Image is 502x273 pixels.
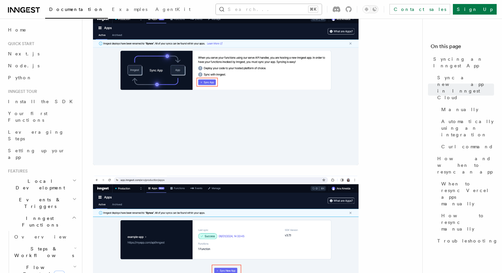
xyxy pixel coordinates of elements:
a: Sync a new app in Inngest Cloud [435,72,494,103]
span: Curl command [441,143,493,150]
a: Setting up your app [5,145,78,163]
a: Home [5,24,78,36]
a: Contact sales [389,4,450,15]
a: When to resync Vercel apps manually [439,178,494,210]
a: Your first Functions [5,107,78,126]
a: Install the SDK [5,96,78,107]
a: AgentKit [151,2,195,18]
span: Steps & Workflows [12,245,74,259]
span: Documentation [49,7,104,12]
span: Manually [441,106,478,113]
a: Leveraging Steps [5,126,78,145]
span: Node.js [8,63,40,68]
span: Your first Functions [8,111,47,123]
a: Python [5,72,78,84]
button: Local Development [5,175,78,194]
span: Next.js [8,51,40,56]
span: Sync a new app in Inngest Cloud [437,74,494,101]
a: How and when to resync an app [435,153,494,178]
span: Quick start [5,41,34,46]
span: Troubleshooting [437,238,498,244]
span: Overview [14,234,83,239]
span: Home [8,27,27,33]
span: Leveraging Steps [8,129,64,141]
a: Overview [12,231,78,243]
span: Install the SDK [8,99,77,104]
span: Automatically using an integration [441,118,494,138]
h4: On this page [431,42,494,53]
span: Python [8,75,32,80]
a: Curl command [439,141,494,153]
span: Features [5,169,28,174]
span: Syncing an Inngest App [433,56,494,69]
button: Toggle dark mode [363,5,378,13]
a: Syncing an Inngest App [431,53,494,72]
span: AgentKit [155,7,191,12]
span: Examples [112,7,147,12]
kbd: ⌘K [308,6,318,13]
a: How to resync manually [439,210,494,235]
img: Inngest Cloud screen with sync App button when you have no apps synced yet [93,6,359,165]
button: Search...⌘K [216,4,322,15]
button: Inngest Functions [5,212,78,231]
a: Node.js [5,60,78,72]
button: Steps & Workflows [12,243,78,261]
span: How and when to resync an app [437,155,494,175]
span: Inngest tour [5,89,37,94]
a: Sign Up [453,4,497,15]
span: Inngest Functions [5,215,72,228]
button: Events & Triggers [5,194,78,212]
a: Next.js [5,48,78,60]
a: Examples [108,2,151,18]
a: Automatically using an integration [439,115,494,141]
span: Setting up your app [8,148,65,160]
span: How to resync manually [441,212,494,232]
a: Troubleshooting [435,235,494,247]
span: Local Development [5,178,72,191]
a: Documentation [45,2,108,19]
span: When to resync Vercel apps manually [441,180,494,207]
span: Events & Triggers [5,196,72,210]
a: Manually [439,103,494,115]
